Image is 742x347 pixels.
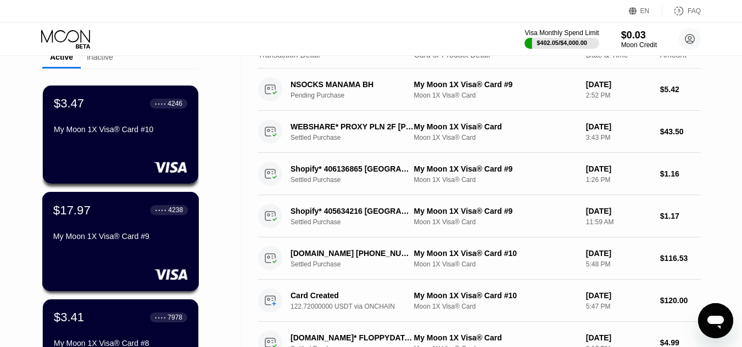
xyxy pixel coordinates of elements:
div: Moon 1X Visa® Card [414,92,577,99]
div: Moon 1X Visa® Card [414,218,577,226]
div: 11:59 AM [586,218,651,226]
div: $3.47 [54,96,84,111]
div: 122.72000000 USDT via ONCHAIN [291,303,423,310]
div: $120.00 [660,296,701,305]
div: Pending Purchase [291,92,423,99]
div: Visa Monthly Spend Limit [525,29,599,37]
div: My Moon 1X Visa® Card [414,122,577,131]
div: My Moon 1X Visa® Card #9 [414,164,577,173]
div: My Moon 1X Visa® Card #9 [53,232,188,241]
div: $3.41 [54,310,84,325]
div: NSOCKS MANAMA BH [291,80,414,89]
div: EN [640,7,650,15]
div: $402.05 / $4,000.00 [537,39,587,46]
div: [DATE] [586,164,651,173]
div: $1.16 [660,169,701,178]
div: 7978 [168,314,182,321]
div: My Moon 1X Visa® Card #10 [414,249,577,258]
div: Moon 1X Visa® Card [414,260,577,268]
div: Active [50,53,73,61]
div: Shopify* 405634216 [GEOGRAPHIC_DATA] IESettled PurchaseMy Moon 1X Visa® Card #9Moon 1X Visa® Card... [258,195,701,237]
div: FAQ [688,7,701,15]
div: Card Created [291,291,414,300]
div: $116.53 [660,254,701,263]
div: ● ● ● ● [155,208,166,212]
div: [DATE] [586,207,651,215]
div: Moon 1X Visa® Card [414,303,577,310]
div: Shopify* 406136865 [GEOGRAPHIC_DATA] IE [291,164,414,173]
div: Shopify* 406136865 [GEOGRAPHIC_DATA] IESettled PurchaseMy Moon 1X Visa® Card #9Moon 1X Visa® Card... [258,153,701,195]
div: 2:52 PM [586,92,651,99]
div: $0.03 [621,30,657,41]
div: 4238 [168,206,183,214]
div: Inactive [87,53,113,61]
div: 1:26 PM [586,176,651,184]
div: Moon 1X Visa® Card [414,134,577,141]
div: $5.42 [660,85,701,94]
div: 3:43 PM [586,134,651,141]
div: My Moon 1X Visa® Card #10 [414,291,577,300]
div: [DATE] [586,80,651,89]
div: $43.50 [660,127,701,136]
div: 5:47 PM [586,303,651,310]
div: [DOMAIN_NAME] [PHONE_NUMBER] USSettled PurchaseMy Moon 1X Visa® Card #10Moon 1X Visa® Card[DATE]5... [258,237,701,280]
div: Settled Purchase [291,176,423,184]
div: $4.99 [660,338,701,347]
div: [DATE] [586,122,651,131]
div: ● ● ● ● [155,316,166,319]
div: Settled Purchase [291,218,423,226]
div: Shopify* 405634216 [GEOGRAPHIC_DATA] IE [291,207,414,215]
div: [DATE] [586,249,651,258]
div: [DATE] [586,333,651,342]
iframe: Button to launch messaging window [698,303,733,338]
div: $1.17 [660,212,701,220]
div: Card Created122.72000000 USDT via ONCHAINMy Moon 1X Visa® Card #10Moon 1X Visa® Card[DATE]5:47 PM... [258,280,701,322]
div: My Moon 1X Visa® Card #9 [414,80,577,89]
div: 5:48 PM [586,260,651,268]
div: $17.97 [53,203,91,217]
div: FAQ [662,5,701,16]
div: Settled Purchase [291,134,423,141]
div: [DOMAIN_NAME]* FLOPPYDATA Lisboa PT [291,333,414,342]
div: ● ● ● ● [155,102,166,105]
div: Moon 1X Visa® Card [414,176,577,184]
div: WEBSHARE* PROXY PLN 2F [PHONE_NUMBER] US [291,122,414,131]
div: EN [629,5,662,16]
div: Moon Credit [621,41,657,49]
div: Settled Purchase [291,260,423,268]
div: NSOCKS MANAMA BHPending PurchaseMy Moon 1X Visa® Card #9Moon 1X Visa® Card[DATE]2:52 PM$5.42 [258,69,701,111]
div: WEBSHARE* PROXY PLN 2F [PHONE_NUMBER] USSettled PurchaseMy Moon 1X Visa® CardMoon 1X Visa® Card[D... [258,111,701,153]
div: $17.97● ● ● ●4238My Moon 1X Visa® Card #9 [43,192,198,291]
div: $0.03Moon Credit [621,30,657,49]
div: [DATE] [586,291,651,300]
div: My Moon 1X Visa® Card #9 [414,207,577,215]
div: My Moon 1X Visa® Card [414,333,577,342]
div: My Moon 1X Visa® Card #10 [54,125,187,134]
div: [DOMAIN_NAME] [PHONE_NUMBER] US [291,249,414,258]
div: Visa Monthly Spend Limit$402.05/$4,000.00 [525,29,599,49]
div: 4246 [168,100,182,107]
div: $3.47● ● ● ●4246My Moon 1X Visa® Card #10 [43,86,198,184]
